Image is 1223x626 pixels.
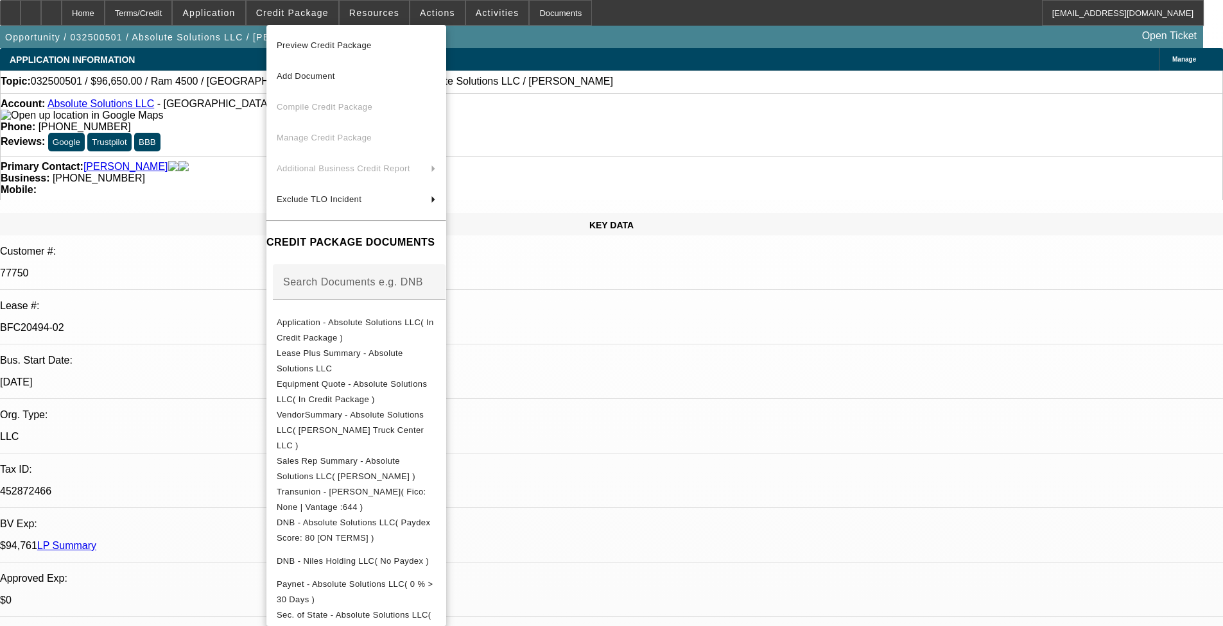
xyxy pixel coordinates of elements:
span: Add Document [277,71,335,81]
span: Sales Rep Summary - Absolute Solutions LLC( [PERSON_NAME] ) [277,456,415,481]
span: DNB - Niles Holding LLC( No Paydex ) [277,556,429,566]
button: VendorSummary - Absolute Solutions LLC( Stephens Truck Center LLC ) [266,407,446,453]
span: Transunion - [PERSON_NAME]( Fico: None | Vantage :644 ) [277,487,426,512]
button: DNB - Niles Holding LLC( No Paydex ) [266,546,446,577]
span: Equipment Quote - Absolute Solutions LLC( In Credit Package ) [277,379,427,404]
span: VendorSummary - Absolute Solutions LLC( [PERSON_NAME] Truck Center LLC ) [277,410,424,450]
span: Preview Credit Package [277,40,372,50]
button: Sales Rep Summary - Absolute Solutions LLC( Nubie, Daniel ) [266,453,446,484]
button: Transunion - Niles, Joshua( Fico: None | Vantage :644 ) [266,484,446,515]
span: Lease Plus Summary - Absolute Solutions LLC [277,348,403,373]
button: Lease Plus Summary - Absolute Solutions LLC [266,346,446,376]
button: Application - Absolute Solutions LLC( In Credit Package ) [266,315,446,346]
span: Exclude TLO Incident [277,194,361,204]
button: Equipment Quote - Absolute Solutions LLC( In Credit Package ) [266,376,446,407]
button: Paynet - Absolute Solutions LLC( 0 % > 30 Days ) [266,577,446,607]
button: DNB - Absolute Solutions LLC( Paydex Score: 80 [ON TERMS] ) [266,515,446,546]
span: DNB - Absolute Solutions LLC( Paydex Score: 80 [ON TERMS] ) [277,518,430,543]
span: Application - Absolute Solutions LLC( In Credit Package ) [277,317,434,343]
h4: CREDIT PACKAGE DOCUMENTS [266,235,446,250]
span: Paynet - Absolute Solutions LLC( 0 % > 30 Days ) [277,579,433,604]
mat-label: Search Documents e.g. DNB [283,276,423,287]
